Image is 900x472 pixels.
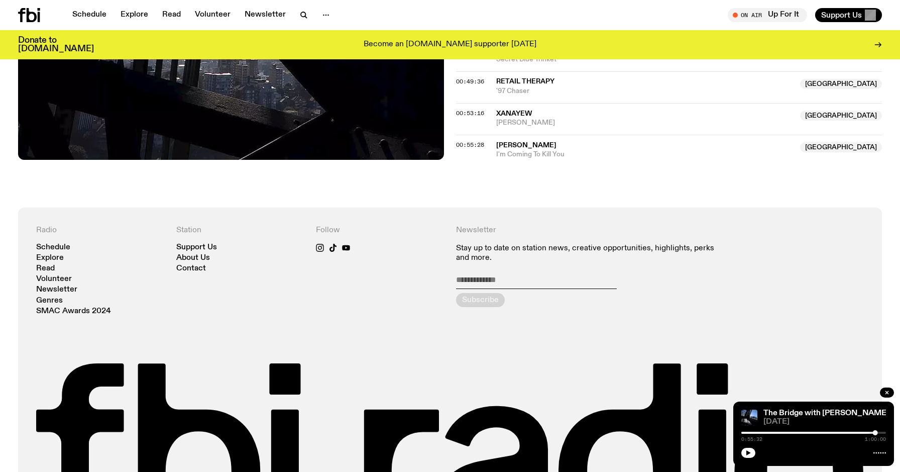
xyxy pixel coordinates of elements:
[763,409,889,417] a: The Bridge with [PERSON_NAME]
[36,286,77,294] a: Newsletter
[456,142,484,148] button: 00:55:28
[239,8,292,22] a: Newsletter
[364,40,536,49] p: Become an [DOMAIN_NAME] supporter [DATE]
[739,11,802,19] span: Tune in live
[496,110,532,117] span: Xanayew
[456,77,484,85] span: 00:49:36
[115,8,154,22] a: Explore
[728,8,807,22] button: On AirUp For It
[741,410,757,426] img: People climb Sydney's Harbour Bridge
[456,293,505,307] button: Subscribe
[496,150,794,159] span: I'm Coming To Kill You
[176,254,210,262] a: About Us
[36,308,111,315] a: SMAC Awards 2024
[456,141,484,149] span: 00:55:28
[496,55,794,64] span: Secret Blue Trinket
[189,8,237,22] a: Volunteer
[156,8,187,22] a: Read
[800,142,882,152] span: [GEOGRAPHIC_DATA]
[456,244,724,263] p: Stay up to date on station news, creative opportunities, highlights, perks and more.
[815,8,882,22] button: Support Us
[456,226,724,235] h4: Newsletter
[496,118,794,128] span: [PERSON_NAME]
[66,8,113,22] a: Schedule
[456,111,484,116] button: 00:53:16
[821,11,862,20] span: Support Us
[741,437,762,442] span: 0:55:32
[36,254,64,262] a: Explore
[36,226,164,235] h4: Radio
[763,418,886,426] span: [DATE]
[800,111,882,121] span: [GEOGRAPHIC_DATA]
[800,79,882,89] span: [GEOGRAPHIC_DATA]
[176,265,206,272] a: Contact
[36,275,72,283] a: Volunteer
[36,297,63,305] a: Genres
[456,79,484,84] button: 00:49:36
[36,244,70,251] a: Schedule
[496,78,554,85] span: Retail Therapy
[176,226,304,235] h4: Station
[36,265,55,272] a: Read
[496,142,556,149] span: [PERSON_NAME]
[456,109,484,117] span: 00:53:16
[176,244,217,251] a: Support Us
[865,437,886,442] span: 1:00:00
[496,86,794,96] span: '97 Chaser
[18,36,94,53] h3: Donate to [DOMAIN_NAME]
[316,226,444,235] h4: Follow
